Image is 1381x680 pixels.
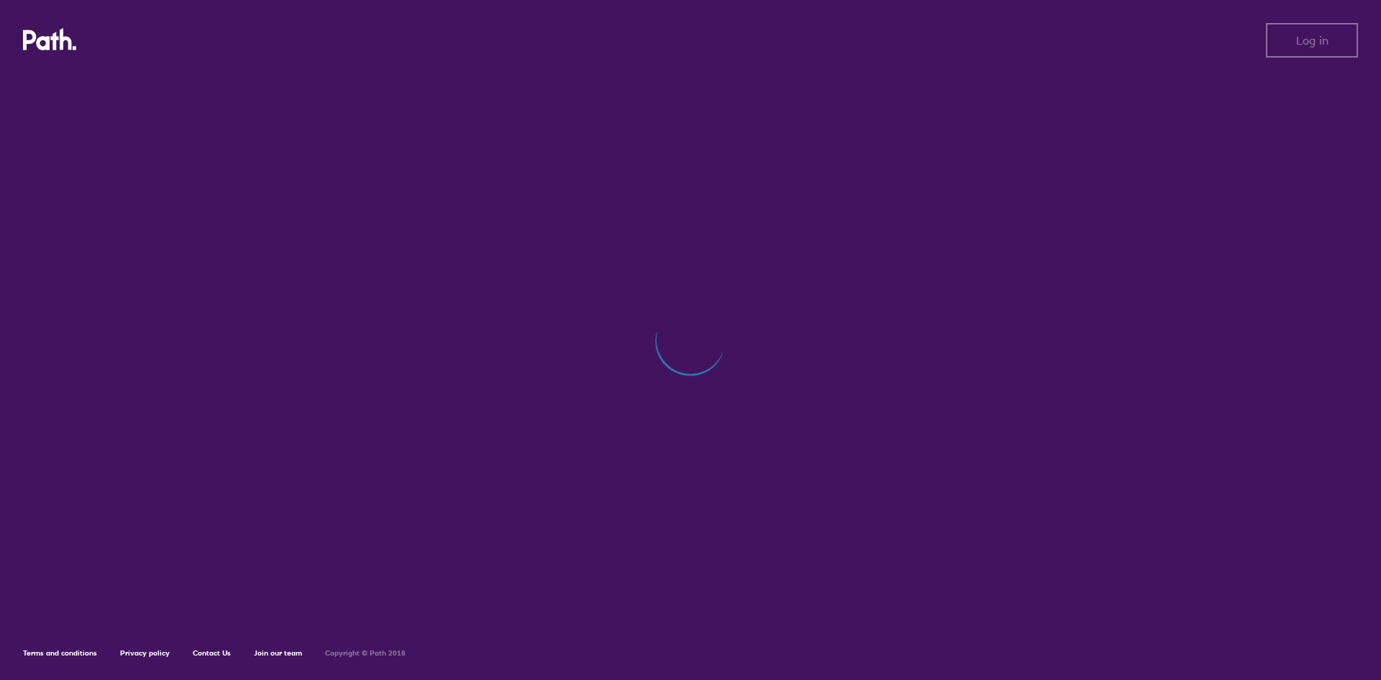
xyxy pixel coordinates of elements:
span: Log in [1296,34,1328,47]
button: Log in [1266,23,1358,58]
h6: Copyright © Path 2018 [325,649,406,658]
a: Terms and conditions [23,648,97,658]
a: Join our team [254,648,302,658]
a: Contact Us [193,648,231,658]
a: Privacy policy [120,648,170,658]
